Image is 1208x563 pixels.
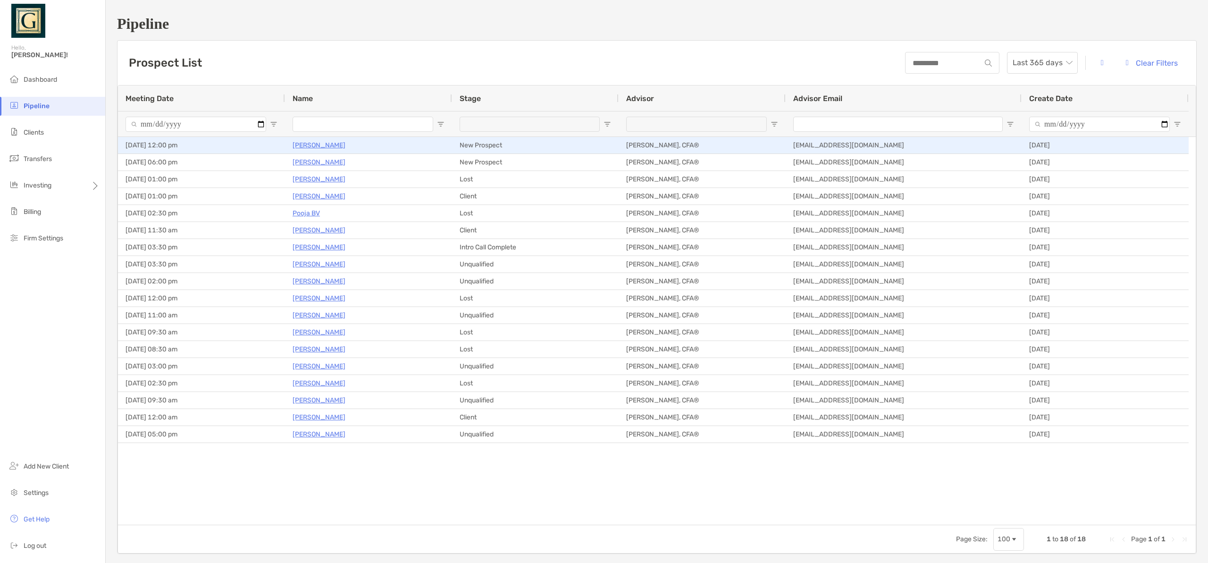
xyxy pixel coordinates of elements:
[619,222,786,239] div: [PERSON_NAME], CFA®
[619,426,786,443] div: [PERSON_NAME], CFA®
[118,324,285,341] div: [DATE] 09:30 am
[786,358,1022,375] div: [EMAIL_ADDRESS][DOMAIN_NAME]
[118,290,285,307] div: [DATE] 12:00 pm
[437,120,445,128] button: Open Filter Menu
[293,394,345,406] p: [PERSON_NAME]
[1022,307,1189,324] div: [DATE]
[8,232,20,243] img: firm-settings icon
[118,341,285,358] div: [DATE] 08:30 am
[786,256,1022,273] div: [EMAIL_ADDRESS][DOMAIN_NAME]
[118,375,285,392] div: [DATE] 02:30 pm
[452,392,619,409] div: Unqualified
[619,205,786,222] div: [PERSON_NAME], CFA®
[786,375,1022,392] div: [EMAIL_ADDRESS][DOMAIN_NAME]
[118,239,285,256] div: [DATE] 03:30 pm
[293,360,345,372] p: [PERSON_NAME]
[1029,117,1170,132] input: Create Date Filter Input
[975,60,982,67] img: input icon
[8,513,20,524] img: get-help icon
[1022,426,1189,443] div: [DATE]
[956,535,988,543] div: Page Size:
[293,292,345,304] a: [PERSON_NAME]
[1003,52,1062,73] span: Last 365 days
[619,307,786,324] div: [PERSON_NAME], CFA®
[24,462,69,470] span: Add New Client
[293,241,345,253] a: [PERSON_NAME]
[293,224,345,236] p: [PERSON_NAME]
[619,375,786,392] div: [PERSON_NAME], CFA®
[1022,324,1189,341] div: [DATE]
[126,94,174,103] span: Meeting Date
[619,154,786,171] div: [PERSON_NAME], CFA®
[8,179,20,190] img: investing icon
[293,156,345,168] p: [PERSON_NAME]
[8,539,20,551] img: logout icon
[619,273,786,290] div: [PERSON_NAME], CFA®
[117,15,1197,33] h1: Pipeline
[293,377,345,389] a: [PERSON_NAME]
[452,188,619,205] div: Client
[293,139,345,151] p: [PERSON_NAME]
[619,171,786,188] div: [PERSON_NAME], CFA®
[1131,535,1147,543] span: Page
[793,117,1003,132] input: Advisor Email Filter Input
[1022,409,1189,426] div: [DATE]
[1022,290,1189,307] div: [DATE]
[1022,137,1189,154] div: [DATE]
[452,307,619,324] div: Unqualified
[452,375,619,392] div: Lost
[118,154,285,171] div: [DATE] 06:00 pm
[1022,171,1189,188] div: [DATE]
[786,154,1022,171] div: [EMAIL_ADDRESS][DOMAIN_NAME]
[293,275,345,287] a: [PERSON_NAME]
[8,73,20,85] img: dashboard icon
[1022,341,1189,358] div: [DATE]
[8,486,20,498] img: settings icon
[460,94,481,103] span: Stage
[8,153,20,164] img: transfers icon
[786,205,1022,222] div: [EMAIL_ADDRESS][DOMAIN_NAME]
[293,94,313,103] span: Name
[118,171,285,188] div: [DATE] 01:00 pm
[293,117,433,132] input: Name Filter Input
[786,392,1022,409] div: [EMAIL_ADDRESS][DOMAIN_NAME]
[619,137,786,154] div: [PERSON_NAME], CFA®
[270,120,277,128] button: Open Filter Menu
[1154,535,1160,543] span: of
[293,190,345,202] a: [PERSON_NAME]
[452,137,619,154] div: New Prospect
[118,188,285,205] div: [DATE] 01:00 pm
[1060,535,1068,543] span: 18
[1169,536,1177,543] div: Next Page
[626,94,654,103] span: Advisor
[786,222,1022,239] div: [EMAIL_ADDRESS][DOMAIN_NAME]
[452,154,619,171] div: New Prospect
[1022,205,1189,222] div: [DATE]
[293,173,345,185] a: [PERSON_NAME]
[126,117,266,132] input: Meeting Date Filter Input
[118,358,285,375] div: [DATE] 03:00 pm
[293,258,345,270] a: [PERSON_NAME]
[452,341,619,358] div: Lost
[452,273,619,290] div: Unqualified
[293,309,345,321] p: [PERSON_NAME]
[1029,94,1073,103] span: Create Date
[8,100,20,111] img: pipeline icon
[1022,188,1189,205] div: [DATE]
[786,426,1022,443] div: [EMAIL_ADDRESS][DOMAIN_NAME]
[786,409,1022,426] div: [EMAIL_ADDRESS][DOMAIN_NAME]
[293,343,345,355] a: [PERSON_NAME]
[619,188,786,205] div: [PERSON_NAME], CFA®
[118,205,285,222] div: [DATE] 02:30 pm
[452,358,619,375] div: Unqualified
[24,155,52,163] span: Transfers
[1077,535,1086,543] span: 18
[1022,222,1189,239] div: [DATE]
[786,273,1022,290] div: [EMAIL_ADDRESS][DOMAIN_NAME]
